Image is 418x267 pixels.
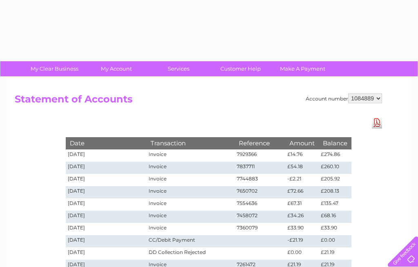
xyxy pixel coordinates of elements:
[285,211,319,223] td: £34.26
[147,247,235,260] td: DD Collection Rejected
[319,149,351,162] td: £274.86
[21,61,88,76] a: My Clear Business
[235,198,285,211] td: 7554636
[147,186,235,198] td: Invoice
[285,149,319,162] td: £14.76
[319,198,351,211] td: £135.47
[372,117,382,129] a: Download Pdf
[319,247,351,260] td: £21.19
[319,162,351,174] td: £260.10
[66,149,147,162] td: [DATE]
[285,247,319,260] td: £0.00
[147,223,235,235] td: Invoice
[66,137,147,149] th: Date
[235,223,285,235] td: 7360079
[66,223,147,235] td: [DATE]
[235,137,285,149] th: Reference
[285,137,319,149] th: Amount
[147,198,235,211] td: Invoice
[235,211,285,223] td: 7458072
[66,186,147,198] td: [DATE]
[285,174,319,186] td: -£2.21
[235,162,285,174] td: 7837711
[269,61,336,76] a: Make A Payment
[285,223,319,235] td: £33.90
[285,186,319,198] td: £72.66
[145,61,212,76] a: Services
[235,186,285,198] td: 7650702
[83,61,150,76] a: My Account
[285,198,319,211] td: £67.31
[285,235,319,247] td: -£21.19
[235,149,285,162] td: 7929366
[319,211,351,223] td: £68.16
[15,93,382,109] h2: Statement of Accounts
[147,162,235,174] td: Invoice
[319,223,351,235] td: £33.90
[66,211,147,223] td: [DATE]
[319,186,351,198] td: £208.13
[319,137,351,149] th: Balance
[319,174,351,186] td: £205.92
[66,198,147,211] td: [DATE]
[235,174,285,186] td: 7744883
[147,149,235,162] td: Invoice
[147,174,235,186] td: Invoice
[66,162,147,174] td: [DATE]
[147,211,235,223] td: Invoice
[147,235,235,247] td: CC/Debit Payment
[285,162,319,174] td: £54.18
[147,137,235,149] th: Transaction
[66,174,147,186] td: [DATE]
[306,93,382,103] div: Account number
[66,247,147,260] td: [DATE]
[207,61,274,76] a: Customer Help
[66,235,147,247] td: [DATE]
[319,235,351,247] td: £0.00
